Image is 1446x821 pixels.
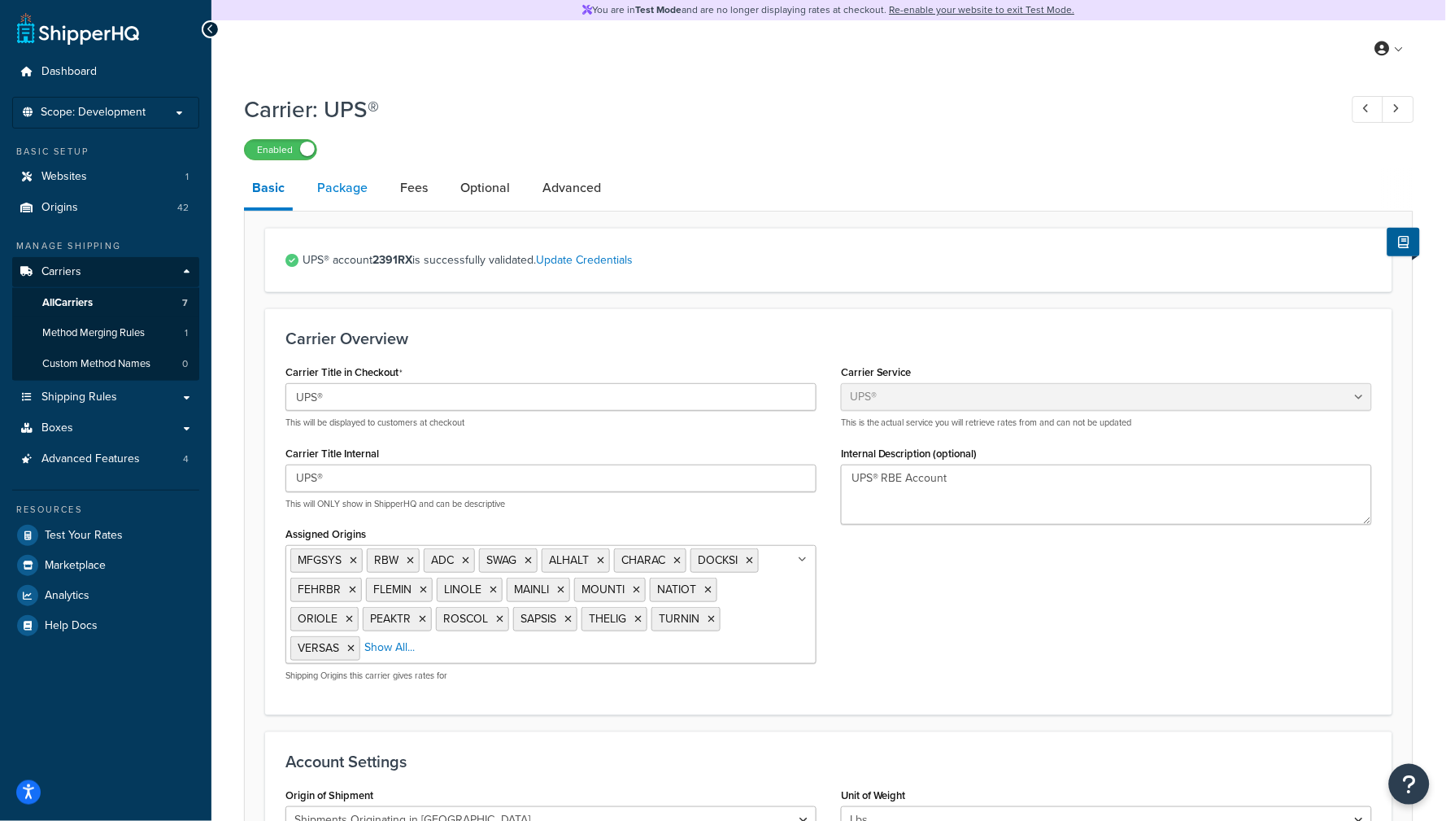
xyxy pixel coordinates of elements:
span: Marketplace [45,559,106,573]
a: Test Your Rates [12,521,199,550]
label: Enabled [245,140,316,159]
div: Manage Shipping [12,239,199,253]
a: Fees [392,168,436,207]
span: Boxes [41,421,73,435]
span: Websites [41,170,87,184]
label: Carrier Service [841,366,912,378]
span: ROSCOL [443,610,488,627]
button: Open Resource Center [1389,764,1430,805]
p: Shipping Origins this carrier gives rates for [285,670,817,682]
span: Dashboard [41,65,97,79]
h3: Account Settings [285,753,1372,771]
label: Assigned Origins [285,528,366,540]
span: Analytics [45,589,89,603]
span: SWAG [486,552,516,569]
h1: Carrier: UPS® [244,94,1322,125]
a: Next Record [1383,96,1414,123]
li: Custom Method Names [12,349,199,379]
span: MFGSYS [298,552,342,569]
span: 1 [185,326,188,340]
span: MOUNTI [581,581,625,598]
span: Test Your Rates [45,529,123,543]
a: Basic [244,168,293,211]
span: 0 [182,357,188,371]
span: THELIG [589,610,626,627]
a: Package [309,168,376,207]
span: 4 [183,452,189,466]
p: This will ONLY show in ShipperHQ and can be descriptive [285,498,817,510]
span: Carriers [41,265,81,279]
li: Method Merging Rules [12,318,199,348]
label: Origin of Shipment [285,789,373,801]
a: AllCarriers7 [12,288,199,318]
div: Resources [12,503,199,517]
span: CHARAC [621,552,665,569]
strong: 2391RX [372,251,412,269]
span: PEAKTR [370,610,411,627]
span: RBW [374,552,399,569]
a: Custom Method Names0 [12,349,199,379]
span: 42 [177,201,189,215]
li: Analytics [12,581,199,610]
a: Boxes [12,413,199,443]
strong: Test Mode [636,2,682,17]
a: Marketplace [12,551,199,580]
li: Origins [12,193,199,223]
span: Origins [41,201,78,215]
span: Scope: Development [41,106,146,120]
a: Re-enable your website to exit Test Mode. [890,2,1075,17]
span: All Carriers [42,296,93,310]
label: Carrier Title Internal [285,448,379,460]
span: NATIOT [657,581,696,598]
button: Show Help Docs [1387,228,1420,256]
span: Method Merging Rules [42,326,145,340]
a: Help Docs [12,611,199,640]
a: Show All... [364,640,415,656]
span: TURNIN [659,610,699,627]
a: Update Credentials [536,251,633,269]
span: ORIOLE [298,610,338,627]
a: Previous Record [1352,96,1384,123]
span: 1 [185,170,189,184]
span: FEHRBR [298,581,341,598]
a: Shipping Rules [12,382,199,413]
textarea: UPS® RBE Account [841,465,1372,525]
a: Method Merging Rules1 [12,318,199,348]
span: Advanced Features [41,452,140,466]
a: Optional [452,168,518,207]
a: Carriers [12,257,199,287]
span: FLEMIN [373,581,412,598]
span: MAINLI [514,581,549,598]
span: Custom Method Names [42,357,150,371]
li: Carriers [12,257,199,381]
a: Advanced [534,168,609,207]
p: This is the actual service you will retrieve rates from and can not be updated [841,417,1372,429]
li: Advanced Features [12,444,199,474]
span: LINOLE [444,581,481,598]
label: Unit of Weight [841,789,906,801]
span: ALHALT [549,552,589,569]
span: Help Docs [45,619,98,633]
span: VERSAS [298,640,339,657]
label: Internal Description (optional) [841,448,978,460]
a: Dashboard [12,57,199,87]
h3: Carrier Overview [285,330,1372,347]
p: This will be displayed to customers at checkout [285,417,817,429]
span: UPS® account is successfully validated. [303,249,1372,272]
span: 7 [182,296,188,310]
a: Advanced Features4 [12,444,199,474]
span: SAPSIS [520,610,556,627]
span: DOCKSI [698,552,738,569]
span: ADC [431,552,454,569]
a: Origins42 [12,193,199,223]
a: Websites1 [12,162,199,192]
span: Shipping Rules [41,391,117,404]
div: Basic Setup [12,145,199,159]
label: Carrier Title in Checkout [285,366,403,379]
